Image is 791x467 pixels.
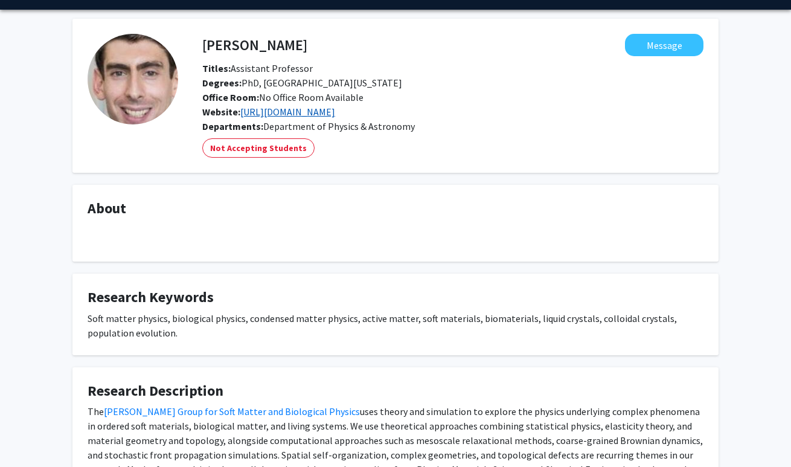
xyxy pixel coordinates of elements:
[240,106,335,118] a: Opens in a new tab
[202,91,259,103] b: Office Room:
[202,77,242,89] b: Degrees:
[202,34,307,56] h4: [PERSON_NAME]
[9,413,51,458] iframe: Chat
[202,77,402,89] span: PhD, [GEOGRAPHIC_DATA][US_STATE]
[202,120,263,132] b: Departments:
[263,120,415,132] span: Department of Physics & Astronomy
[202,106,240,118] b: Website:
[202,62,313,74] span: Assistant Professor
[202,91,363,103] span: No Office Room Available
[88,311,703,340] div: Soft matter physics, biological physics, condensed matter physics, active matter, soft materials,...
[88,34,178,124] img: Profile Picture
[625,34,703,56] button: Message Daniel Beller
[88,289,703,306] h4: Research Keywords
[104,405,360,417] a: [PERSON_NAME] Group for Soft Matter and Biological Physics
[202,138,315,158] mat-chip: Not Accepting Students
[88,382,703,400] h4: Research Description
[202,62,231,74] b: Titles:
[88,200,703,217] h4: About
